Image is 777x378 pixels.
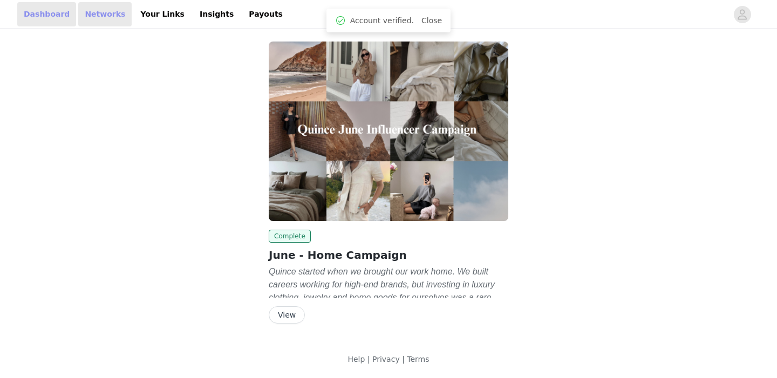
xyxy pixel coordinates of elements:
[242,2,289,26] a: Payouts
[269,311,305,319] a: View
[372,355,400,363] a: Privacy
[269,267,499,341] em: Quince started when we brought our work home. We built careers working for high-end brands, but i...
[78,2,132,26] a: Networks
[350,15,414,26] span: Account verified.
[402,355,405,363] span: |
[737,6,747,23] div: avatar
[367,355,370,363] span: |
[193,2,240,26] a: Insights
[407,355,429,363] a: Terms
[347,355,365,363] a: Help
[269,42,508,221] img: Quince
[269,230,311,243] span: Complete
[134,2,191,26] a: Your Links
[17,2,76,26] a: Dashboard
[269,306,305,324] button: View
[269,247,508,263] h2: June - Home Campaign
[421,16,442,25] a: Close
